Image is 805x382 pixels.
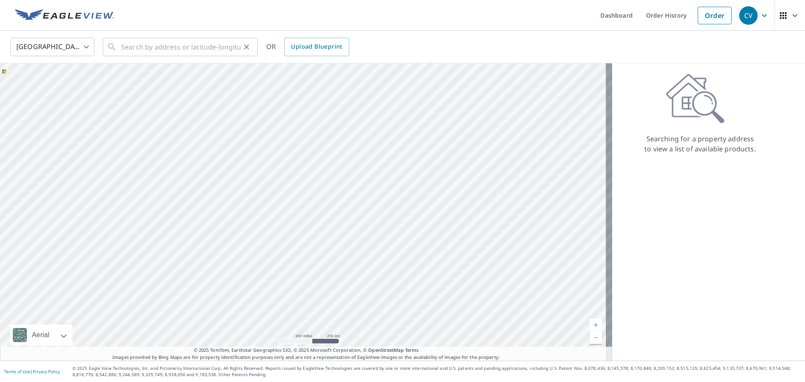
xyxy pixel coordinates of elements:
[33,369,60,374] a: Privacy Policy
[121,35,241,59] input: Search by address or latitude-longitude
[291,42,342,52] span: Upload Blueprint
[405,347,419,353] a: Terms
[4,369,30,374] a: Terms of Use
[368,347,403,353] a: OpenStreetMap
[589,319,602,331] a: Current Level 5, Zoom In
[644,134,756,154] p: Searching for a property address to view a list of available products.
[698,7,732,24] a: Order
[4,369,60,374] p: |
[73,365,801,378] p: © 2025 Eagle View Technologies, Inc. and Pictometry International Corp. All Rights Reserved. Repo...
[241,41,252,53] button: Clear
[589,331,602,344] a: Current Level 5, Zoom Out
[10,325,73,346] div: Aerial
[194,347,419,354] span: © 2025 TomTom, Earthstar Geographics SIO, © 2025 Microsoft Corporation, ©
[284,38,349,56] a: Upload Blueprint
[266,38,349,56] div: OR
[10,35,94,59] div: [GEOGRAPHIC_DATA]
[739,6,758,25] div: CV
[29,325,52,346] div: Aerial
[15,9,114,22] img: EV Logo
